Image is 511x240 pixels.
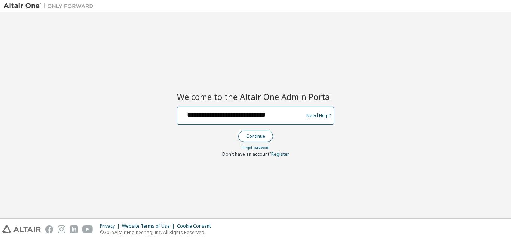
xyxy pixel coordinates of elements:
[177,223,215,229] div: Cookie Consent
[2,225,41,233] img: altair_logo.svg
[271,151,289,157] a: Register
[82,225,93,233] img: youtube.svg
[238,131,273,142] button: Continue
[4,2,97,10] img: Altair One
[177,91,334,102] h2: Welcome to the Altair One Admin Portal
[100,223,122,229] div: Privacy
[122,223,177,229] div: Website Terms of Use
[306,115,331,116] a: Need Help?
[58,225,65,233] img: instagram.svg
[242,145,270,150] a: Forgot password
[45,225,53,233] img: facebook.svg
[100,229,215,236] p: © 2025 Altair Engineering, Inc. All Rights Reserved.
[222,151,271,157] span: Don't have an account?
[70,225,78,233] img: linkedin.svg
